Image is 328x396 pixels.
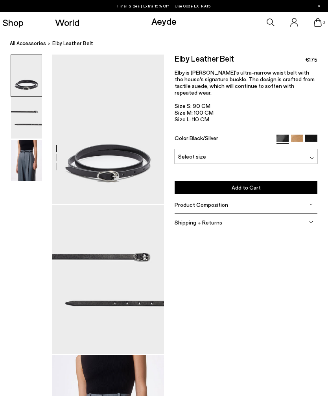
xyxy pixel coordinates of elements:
img: svg%3E [309,220,313,224]
img: svg%3E [309,203,313,206]
span: Add to Cart [232,184,261,191]
span: Product Composition [175,201,228,208]
span: Black/Silver [190,135,218,141]
div: Color: [175,135,272,144]
button: Add to Cart [175,181,318,194]
p: Final Sizes | Extra 15% Off [117,2,211,10]
span: Navigate to /collections/ss25-final-sizes [175,4,211,8]
a: World [55,18,79,27]
span: 0 [322,20,326,25]
span: Shipping + Returns [175,219,222,226]
span: Select size [178,152,206,161]
nav: breadcrumb [10,33,328,55]
h2: Elby Leather Belt [175,55,234,62]
span: €175 [305,56,317,64]
img: Elby Leather Belt - Image 3 [11,140,42,181]
img: Elby Leather Belt - Image 1 [11,55,42,96]
a: All Accessories [10,39,46,47]
a: Aeyde [151,15,177,27]
a: 0 [314,18,322,27]
a: Shop [2,18,24,27]
span: Elby Leather Belt [52,39,93,47]
img: svg%3E [310,156,314,160]
span: Elby is [PERSON_NAME]'s ultra-narrow waist belt with the house's signature buckle. The design is ... [175,69,315,122]
img: Elby Leather Belt - Image 2 [11,97,42,139]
